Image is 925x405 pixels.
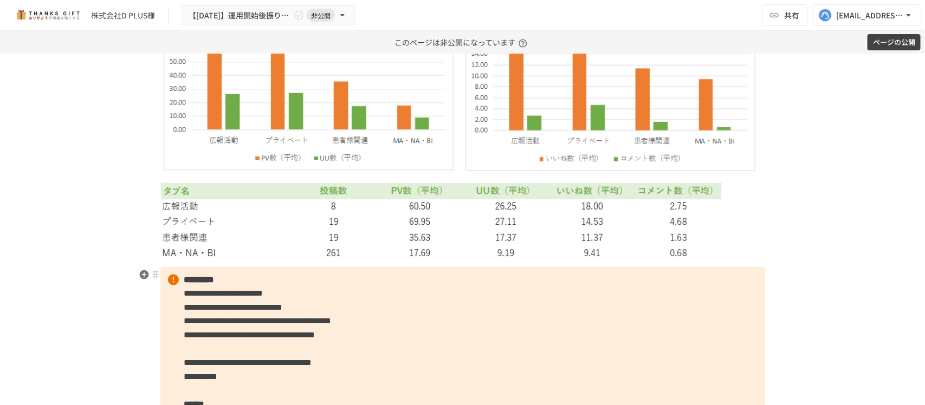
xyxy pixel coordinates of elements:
[394,31,531,54] p: このページは非公開になっています
[812,4,921,26] button: [EMAIL_ADDRESS][DOMAIN_NAME]
[868,34,921,51] button: ページの公開
[836,9,903,22] div: [EMAIL_ADDRESS][DOMAIN_NAME]
[91,10,155,21] div: 株式会社D PLUS様
[13,6,82,24] img: mMP1OxWUAhQbsRWCurg7vIHe5HqDpP7qZo7fRoNLXQh
[784,9,799,21] span: 共有
[307,10,335,21] span: 非公開
[762,4,808,26] button: 共有
[189,9,292,22] span: 【[DATE]】運用開始後振り返りミーティング
[182,5,355,26] button: 【[DATE]】運用開始後振り返りミーティング非公開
